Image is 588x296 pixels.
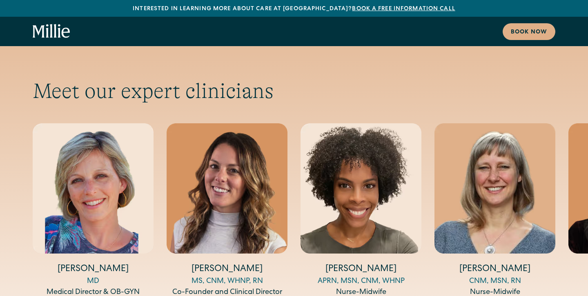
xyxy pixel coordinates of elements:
a: Book now [503,23,555,40]
h2: Meet our expert clinicians [33,78,555,104]
a: Book a free information call [352,6,455,12]
h4: [PERSON_NAME] [434,263,555,276]
h4: [PERSON_NAME] [167,263,287,276]
div: APRN, MSN, CNM, WHNP [301,276,421,287]
div: MD [33,276,154,287]
h4: [PERSON_NAME] [33,263,154,276]
div: Book now [511,28,547,37]
div: MS, CNM, WHNP, RN [167,276,287,287]
div: CNM, MSN, RN [434,276,555,287]
h4: [PERSON_NAME] [301,263,421,276]
a: home [33,24,70,39]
